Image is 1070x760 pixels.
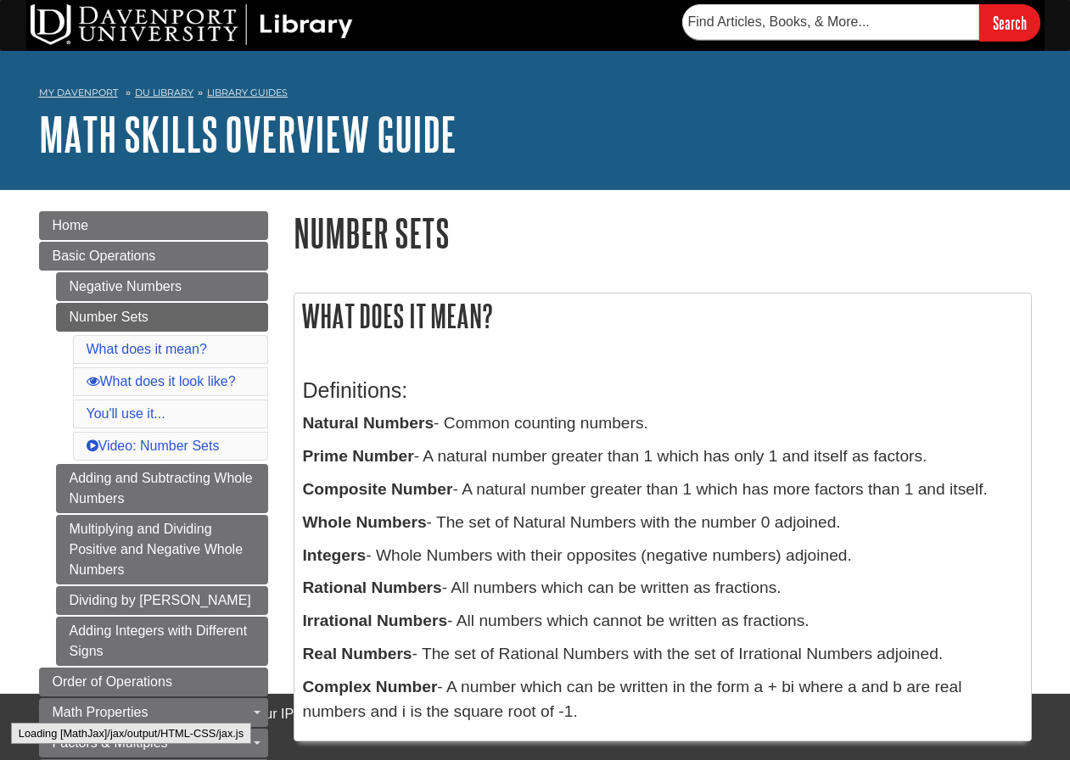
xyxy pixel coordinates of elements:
[303,609,1022,634] p: - All numbers which cannot be written as fractions.
[303,513,427,531] b: Whole Numbers
[303,411,1022,436] p: - Common counting numbers.
[53,735,168,750] span: Factors & Multiples
[39,242,268,271] a: Basic Operations
[31,4,353,45] img: DU Library
[303,478,1022,502] p: - A natural number greater than 1 which has more factors than 1 and itself.
[303,578,442,596] b: Rational Numbers
[135,87,193,98] a: DU Library
[11,723,251,744] div: Loading [MathJax]/jax/output/HTML-CSS/jax.js
[87,374,236,388] a: What does it look like?
[39,86,118,100] a: My Davenport
[303,612,448,629] b: Irrational Numbers
[303,678,438,696] b: Complex Number
[303,576,1022,601] p: - All numbers which can be written as fractions.
[56,464,268,513] a: Adding and Subtracting Whole Numbers
[294,211,1032,254] h1: Number Sets
[294,293,1031,338] h2: What does it mean?
[303,546,367,564] b: Integers
[53,249,156,263] span: Basic Operations
[39,211,268,240] a: Home
[53,218,89,232] span: Home
[39,81,1032,109] nav: breadcrumb
[682,4,979,40] input: Find Articles, Books, & More...
[56,617,268,666] a: Adding Integers with Different Signs
[303,642,1022,667] p: - The set of Rational Numbers with the set of Irrational Numbers adjoined.
[207,87,288,98] a: Library Guides
[303,544,1022,568] p: - Whole Numbers with their opposites (negative numbers) adjoined.
[56,586,268,615] a: Dividing by [PERSON_NAME]
[39,108,457,160] a: Math Skills Overview Guide
[56,515,268,584] a: Multiplying and Dividing Positive and Negative Whole Numbers
[87,439,220,453] a: Video: Number Sets
[303,414,434,432] b: Natural Numbers
[53,705,148,719] span: Math Properties
[303,675,1022,724] p: - A number which can be written in the form a + bi where a and b are real numbers and i is the sq...
[39,668,268,696] a: Order of Operations
[303,378,1022,403] h3: Definitions:
[56,272,268,301] a: Negative Numbers
[56,303,268,332] a: Number Sets
[303,645,412,662] b: Real Numbers
[303,444,1022,469] p: - A natural number greater than 1 which has only 1 and itself as factors.
[53,674,172,689] span: Order of Operations
[979,4,1040,41] input: Search
[303,447,414,465] b: Prime Number
[303,480,453,498] b: Composite Number
[87,342,207,356] a: What does it mean?
[39,698,268,727] a: Math Properties
[303,511,1022,535] p: - The set of Natural Numbers with the number 0 adjoined.
[87,406,165,421] a: You'll use it...
[682,4,1040,41] form: Searches DU Library's articles, books, and more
